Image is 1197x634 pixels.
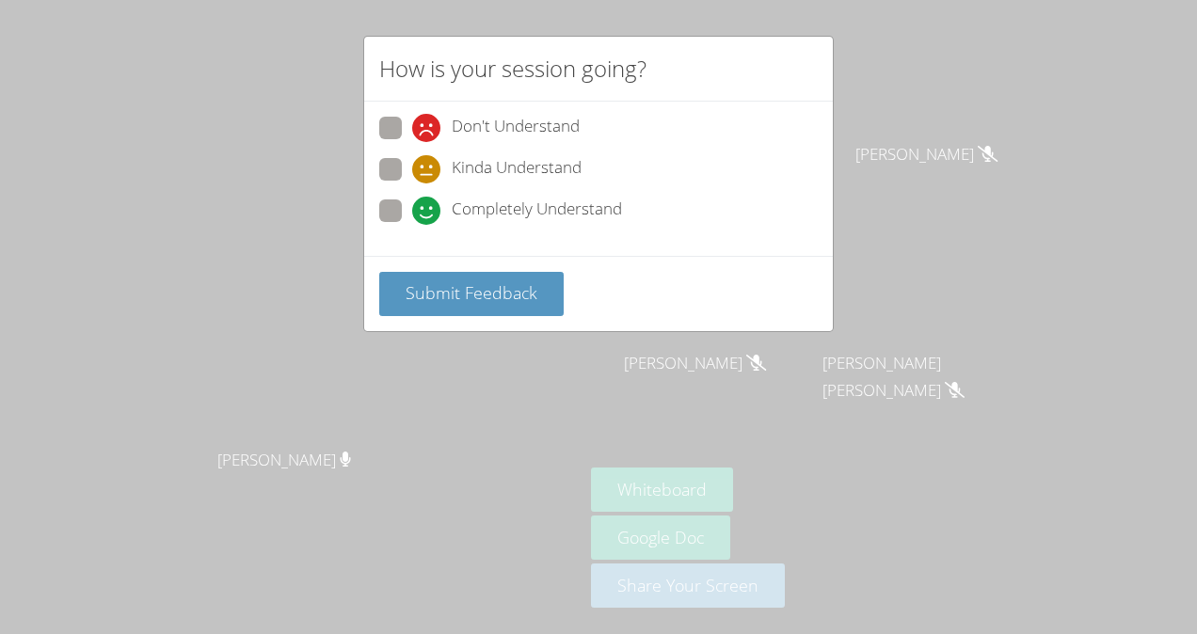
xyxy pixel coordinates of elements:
[452,197,622,225] span: Completely Understand
[452,114,580,142] span: Don't Understand
[406,281,537,304] span: Submit Feedback
[379,52,646,86] h2: How is your session going?
[379,272,564,316] button: Submit Feedback
[452,155,582,183] span: Kinda Understand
